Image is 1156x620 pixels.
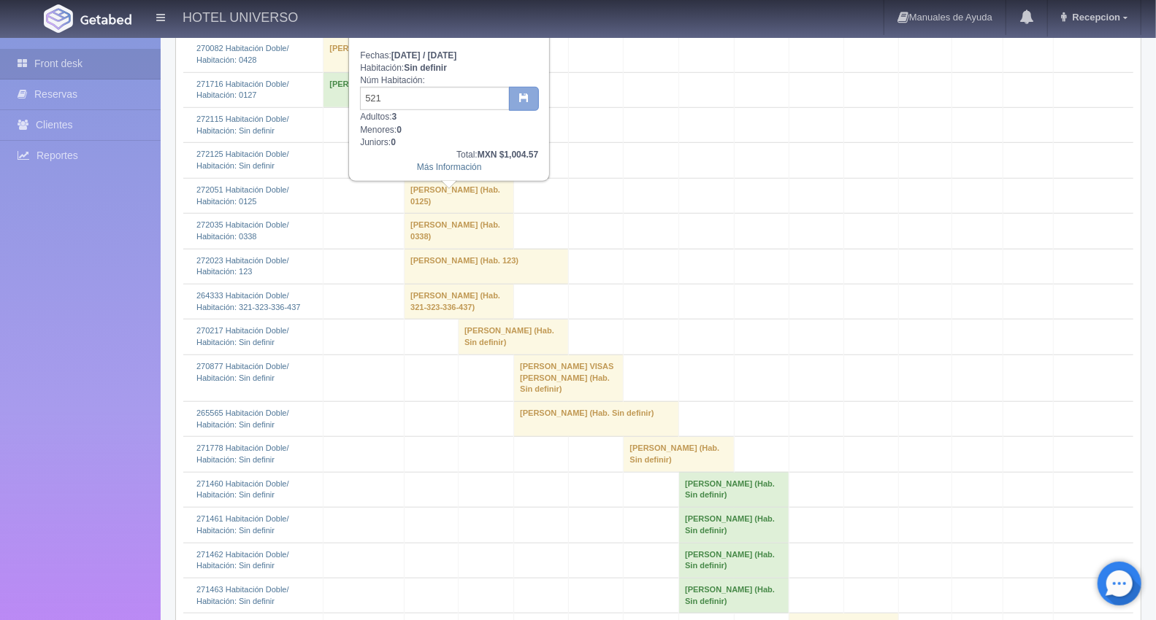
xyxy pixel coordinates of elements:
td: [PERSON_NAME] (Hab. 0428) [324,37,459,72]
a: 271778 Habitación Doble/Habitación: Sin definir [196,443,289,464]
td: [PERSON_NAME] (Hab. Sin definir) [459,319,569,354]
a: 272035 Habitación Doble/Habitación: 0338 [196,220,289,241]
td: [PERSON_NAME] (Hab. Sin definir) [514,401,679,436]
td: [PERSON_NAME] (Hab. Sin definir) [679,472,789,507]
a: 272115 Habitación Doble/Habitación: Sin definir [196,115,289,135]
a: Más Información [417,162,482,172]
td: [PERSON_NAME] (Hab. Sin definir) [679,543,789,578]
div: Total: [360,149,538,161]
a: 264333 Habitación Doble/Habitación: 321-323-336-437 [196,291,301,311]
input: Sin definir [360,87,510,110]
td: [PERSON_NAME] (Hab. Sin definir) [679,508,789,543]
td: [PERSON_NAME] (Hab. 0125) [405,178,514,213]
b: [DATE] / [DATE] [391,50,457,61]
a: 272125 Habitación Doble/Habitación: Sin definir [196,150,289,170]
b: 0 [391,137,396,147]
h4: HOTEL UNIVERSO [183,7,298,26]
b: 3 [392,112,397,122]
td: [PERSON_NAME] (Hab. Sin definir) [679,578,789,613]
td: [PERSON_NAME] (Hab. 0127) [324,72,459,107]
img: Getabed [80,14,131,25]
b: Sin definir [404,63,447,73]
span: Recepcion [1069,12,1121,23]
td: [PERSON_NAME] (Hab. 0338) [405,214,514,249]
a: 271716 Habitación Doble/Habitación: 0127 [196,80,289,100]
td: [PERSON_NAME] (Hab. 123) [405,249,569,284]
img: Getabed [44,4,73,33]
a: 265565 Habitación Doble/Habitación: Sin definir [196,408,289,429]
a: 271460 Habitación Doble/Habitación: Sin definir [196,479,289,500]
a: 270877 Habitación Doble/Habitación: Sin definir [196,362,289,382]
b: MXN $1,004.57 [478,150,538,160]
td: [PERSON_NAME] (Hab. Sin definir) [624,437,734,472]
td: [PERSON_NAME] VISAS [PERSON_NAME] (Hab. Sin definir) [514,354,624,401]
div: Fechas: Habitación: Núm Habitación: Adultos: Menores: Juniors: [350,30,548,180]
a: 271461 Habitación Doble/Habitación: Sin definir [196,514,289,535]
a: 270082 Habitación Doble/Habitación: 0428 [196,44,289,64]
a: 272051 Habitación Doble/Habitación: 0125 [196,185,289,206]
td: [PERSON_NAME] (Hab. 321-323-336-437) [405,284,514,319]
a: 271463 Habitación Doble/Habitación: Sin definir [196,585,289,605]
a: 271462 Habitación Doble/Habitación: Sin definir [196,550,289,570]
b: 0 [397,125,402,135]
a: 272023 Habitación Doble/Habitación: 123 [196,256,289,276]
a: 270217 Habitación Doble/Habitación: Sin definir [196,326,289,346]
